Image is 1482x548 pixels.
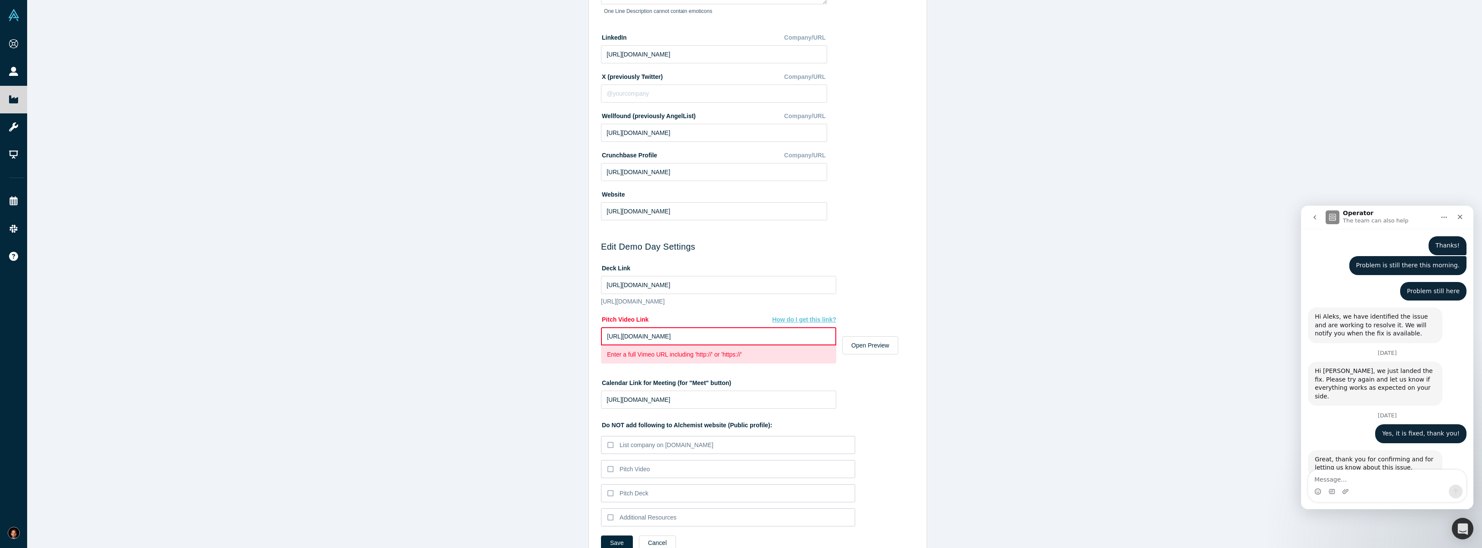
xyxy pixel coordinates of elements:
[784,148,827,163] div: Company/URL
[601,124,827,142] input: https://wellfound.com/...
[620,465,650,474] div: Pitch Video
[601,312,836,324] label: Pitch Video Link
[772,316,836,323] span: How do I get this link?
[607,350,830,359] p: Enter a full Vimeo URL including 'http://' or 'https://'
[601,85,827,103] input: @yourcompany
[601,109,696,121] label: Wellfound (previously AngelList)
[601,261,630,273] label: Deck Link
[842,336,898,354] button: Open Preview
[601,163,827,181] input: https://crunchbase.com/organization/...
[8,9,20,21] img: Alchemist Vault Logo
[604,7,824,15] p: One Line Description cannot contain emoticons
[620,489,648,498] div: Pitch Deck
[784,109,827,124] div: Company/URL
[601,45,827,63] input: https://linkedin.com/company/yourcompany
[601,148,657,160] label: Crunchbase Profile
[620,513,676,522] div: Additional Resources
[784,69,827,85] div: Company/URL
[601,241,915,252] h3: Edit Demo Day Settings
[601,276,836,294] input: Demo Day Presentation link
[1301,206,1473,509] iframe: Intercom live chat
[601,327,836,345] input: Add Demo Day pitch link here
[601,69,663,81] label: X (previously Twitter)
[601,30,627,42] label: LinkedIn
[601,418,915,430] label: Do NOT add following to Alchemist website (Public profile):
[8,527,20,539] img: Aleks Gollu's Account
[620,441,713,450] div: List company on [DOMAIN_NAME]
[601,376,731,388] label: Calendar Link for Meeting (for "Meet" button)
[601,187,625,199] label: Website
[601,297,836,306] p: [URL][DOMAIN_NAME]
[784,30,827,45] div: Company/URL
